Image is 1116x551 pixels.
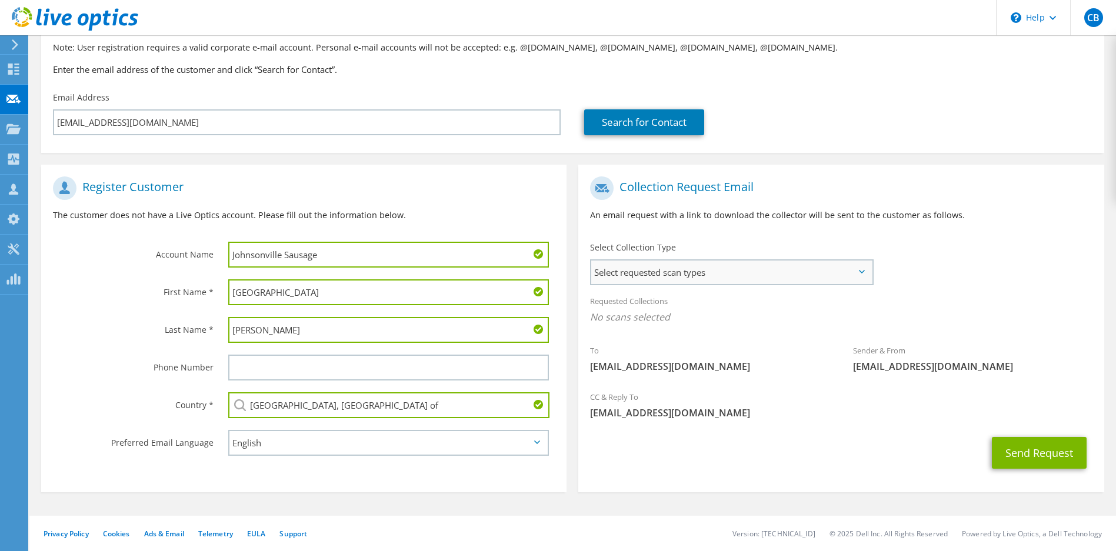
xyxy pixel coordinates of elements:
div: To [578,338,841,379]
a: Cookies [103,529,130,539]
span: [EMAIL_ADDRESS][DOMAIN_NAME] [590,406,1092,419]
label: First Name * [53,279,214,298]
label: Phone Number [53,355,214,373]
p: Note: User registration requires a valid corporate e-mail account. Personal e-mail accounts will ... [53,41,1092,54]
a: Telemetry [198,529,233,539]
span: No scans selected [590,310,1092,323]
li: Powered by Live Optics, a Dell Technology [962,529,1102,539]
label: Country * [53,392,214,411]
a: Ads & Email [144,529,184,539]
label: Select Collection Type [590,242,676,253]
label: Preferred Email Language [53,430,214,449]
a: Search for Contact [584,109,704,135]
h3: Enter the email address of the customer and click “Search for Contact”. [53,63,1092,76]
h1: Register Customer [53,176,549,200]
div: CC & Reply To [578,385,1104,425]
div: Sender & From [841,338,1104,379]
a: EULA [247,529,265,539]
span: CB [1084,8,1103,27]
span: [EMAIL_ADDRESS][DOMAIN_NAME] [853,360,1092,373]
label: Email Address [53,92,109,103]
p: An email request with a link to download the collector will be sent to the customer as follows. [590,209,1092,222]
li: © 2025 Dell Inc. All Rights Reserved [829,529,948,539]
div: Requested Collections [578,289,1104,332]
label: Account Name [53,242,214,261]
button: Send Request [992,437,1087,469]
p: The customer does not have a Live Optics account. Please fill out the information below. [53,209,555,222]
label: Last Name * [53,317,214,336]
svg: \n [1011,12,1021,23]
a: Support [279,529,307,539]
h1: Collection Request Email [590,176,1086,200]
span: [EMAIL_ADDRESS][DOMAIN_NAME] [590,360,829,373]
a: Privacy Policy [44,529,89,539]
span: Select requested scan types [591,261,871,284]
li: Version: [TECHNICAL_ID] [732,529,815,539]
